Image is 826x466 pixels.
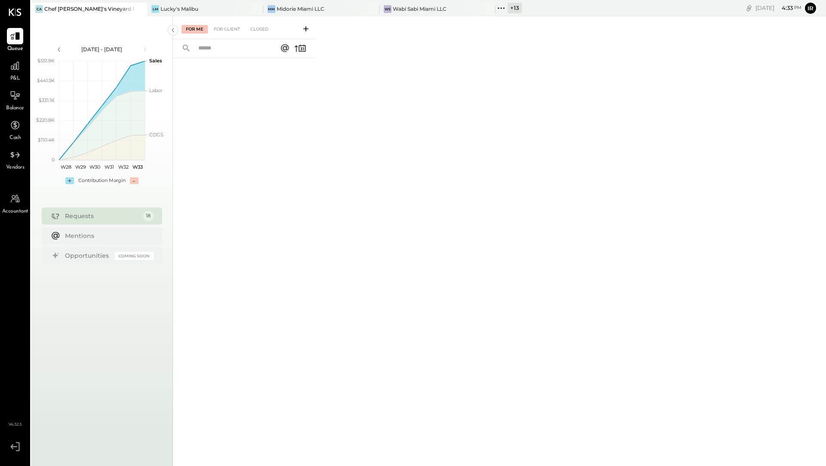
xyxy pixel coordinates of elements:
[118,164,129,170] text: W32
[78,177,126,184] div: Contribution Margin
[37,77,55,83] text: $441.5K
[115,252,154,260] div: Coming Soon
[2,208,28,216] span: Accountant
[65,212,139,220] div: Requests
[0,58,30,83] a: P&L
[44,5,134,12] div: Chef [PERSON_NAME]'s Vineyard Restaurant
[10,75,20,83] span: P&L
[89,164,100,170] text: W30
[75,164,86,170] text: W29
[268,5,275,13] div: MM
[508,3,522,13] div: + 13
[149,87,162,93] text: Labor
[104,164,114,170] text: W31
[37,58,55,64] text: $551.9K
[7,45,23,53] span: Queue
[0,191,30,216] a: Accountant
[35,5,43,13] div: CA
[745,3,753,12] div: copy link
[38,137,55,143] text: $110.4K
[39,97,55,103] text: $331.1K
[9,134,21,142] span: Cash
[6,105,24,112] span: Balance
[65,251,111,260] div: Opportunities
[149,58,162,64] text: Sales
[160,5,198,12] div: Lucky's Malibu
[149,132,163,138] text: COGS
[61,164,71,170] text: W28
[277,5,324,12] div: Midorie Miami LLC
[151,5,159,13] div: LM
[0,147,30,172] a: Vendors
[6,164,25,172] span: Vendors
[36,117,55,123] text: $220.8K
[130,177,139,184] div: -
[65,231,149,240] div: Mentions
[143,211,154,221] div: 18
[210,25,244,34] div: For Client
[0,117,30,142] a: Cash
[52,157,55,163] text: 0
[755,4,801,12] div: [DATE]
[384,5,391,13] div: WS
[65,177,74,184] div: +
[133,164,143,170] text: W33
[246,25,273,34] div: Closed
[0,87,30,112] a: Balance
[0,28,30,53] a: Queue
[65,46,139,53] div: [DATE] - [DATE]
[393,5,447,12] div: Wabi Sabi Miami LLC
[182,25,208,34] div: For Me
[804,1,817,15] button: Ir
